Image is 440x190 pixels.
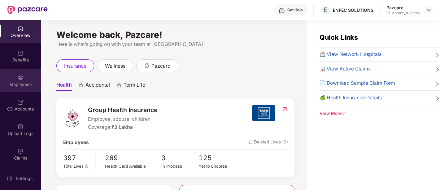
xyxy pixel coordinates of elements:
[64,62,86,70] span: insurance
[63,109,82,128] img: logo
[88,105,158,115] span: Group Health Insurance
[435,95,440,102] span: right
[105,163,161,170] div: Health Card Available
[252,105,275,121] img: insurerIcon
[88,124,158,131] div: Coverage:
[7,175,13,182] img: svg+xml;base64,PHN2ZyBpZD0iU2V0dGluZy0yMHgyMCIgeG1sbnM9Imh0dHA6Ly93d3cudzMub3JnLzIwMDAvc3ZnIiB3aW...
[426,7,431,12] img: svg+xml;base64,PHN2ZyBpZD0iRHJvcGRvd24tMzJ4MzIiIHhtbG5zPSJodHRwOi8vd3d3LnczLm9yZy8yMDAwL3N2ZyIgd2...
[85,165,89,168] span: info-circle
[319,94,381,102] span: 🍏 Health Insurance Details
[319,110,440,117] div: View More
[333,7,373,13] div: ENFEC SOLUTIONS
[14,175,34,182] div: Settings
[17,124,24,130] img: svg+xml;base64,PHN2ZyBpZD0iVXBsb2FkX0xvZ3MiIGRhdGEtbmFtZT0iVXBsb2FkIExvZ3MiIHhtbG5zPSJodHRwOi8vd3...
[199,163,236,170] div: Yet to Endorse
[105,153,161,163] span: 269
[319,51,381,58] span: 🏥 View Network Hospitals
[144,63,150,68] div: animation
[319,33,358,41] span: Quick Links
[56,32,294,37] div: Welcome back, Pazcare!
[17,99,24,105] img: svg+xml;base64,PHN2ZyBpZD0iQ0RfQWNjb3VudHMiIGRhdGEtbmFtZT0iQ0QgQWNjb3VudHMiIHhtbG5zPSJodHRwOi8vd3...
[151,62,171,70] span: pazcard
[341,111,346,115] span: down
[56,82,72,91] span: Health
[17,148,24,154] img: svg+xml;base64,PHN2ZyBpZD0iQ2xhaW0iIHhtbG5zPSJodHRwOi8vd3d3LnczLm9yZy8yMDAwL3N2ZyIgd2lkdGg9IjIwIi...
[386,5,420,11] div: Pazcare
[111,124,133,130] span: ₹3 Lakhs
[324,6,328,14] span: E
[319,65,370,73] span: 📊 View Active Claims
[319,79,395,87] span: 📄 Download Sample Claim Form
[116,82,122,88] div: animation
[124,82,145,91] span: Term Life
[7,6,48,14] img: New Pazcare Logo
[88,115,158,123] span: Employee, spouse, children
[85,82,110,91] span: Accidental
[161,153,199,163] span: 3
[281,106,288,112] img: RedirectIcon
[56,40,294,48] div: Here is what’s going on with your team at [GEOGRAPHIC_DATA]
[78,82,84,88] div: animation
[435,81,440,87] span: right
[63,164,84,169] span: Total Lives
[249,139,288,147] span: Deleted Lives (0)
[105,62,125,70] span: wellness
[249,140,253,144] img: deleteIcon
[161,163,199,170] div: In Process
[279,7,285,14] img: svg+xml;base64,PHN2ZyBpZD0iSGVscC0zMngzMiIgeG1sbnM9Imh0dHA6Ly93d3cudzMub3JnLzIwMDAvc3ZnIiB3aWR0aD...
[435,52,440,58] span: right
[17,50,24,56] img: svg+xml;base64,PHN2ZyBpZD0iQmVuZWZpdHMiIHhtbG5zPSJodHRwOi8vd3d3LnczLm9yZy8yMDAwL3N2ZyIgd2lkdGg9Ij...
[63,139,89,147] span: Employees
[199,153,236,163] span: 125
[435,66,440,73] span: right
[17,25,24,32] img: svg+xml;base64,PHN2ZyBpZD0iSG9tZSIgeG1sbnM9Imh0dHA6Ly93d3cudzMub3JnLzIwMDAvc3ZnIiB3aWR0aD0iMjAiIG...
[287,7,303,12] div: Get Help
[17,75,24,81] img: svg+xml;base64,PHN2ZyBpZD0iRW1wbG95ZWVzIiB4bWxucz0iaHR0cDovL3d3dy53My5vcmcvMjAwMC9zdmciIHdpZHRoPS...
[63,153,91,163] span: 397
[386,11,420,16] div: Customer_success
